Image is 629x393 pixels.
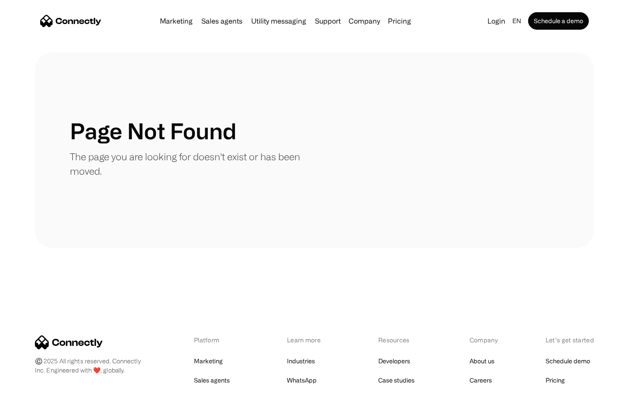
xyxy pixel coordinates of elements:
[287,374,317,386] a: WhatsApp
[9,377,52,390] aside: Language selected: English
[384,17,415,24] a: Pricing
[287,335,333,345] div: Learn more
[198,17,246,24] a: Sales agents
[546,374,565,386] a: Pricing
[470,355,494,367] a: About us
[528,12,589,30] a: Schedule a demo
[512,15,521,27] div: en
[40,14,101,28] a: home
[248,17,310,24] a: Utility messaging
[311,17,344,24] a: Support
[156,17,196,24] a: Marketing
[346,15,383,27] div: Company
[194,355,223,367] a: Marketing
[378,374,415,386] a: Case studies
[378,335,424,345] div: Resources
[194,374,230,386] a: Sales agents
[349,15,380,27] div: Company
[378,355,410,367] a: Developers
[287,355,315,367] a: Industries
[194,335,242,345] div: Platform
[17,378,52,390] ul: Language list
[546,335,594,345] div: Let’s get started
[470,335,500,345] div: Company
[509,15,526,27] div: en
[70,118,236,144] h1: Page Not Found
[484,15,509,27] a: Login
[470,374,492,386] a: Careers
[70,149,314,178] p: The page you are looking for doesn't exist or has been moved.
[546,355,590,367] a: Schedule demo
